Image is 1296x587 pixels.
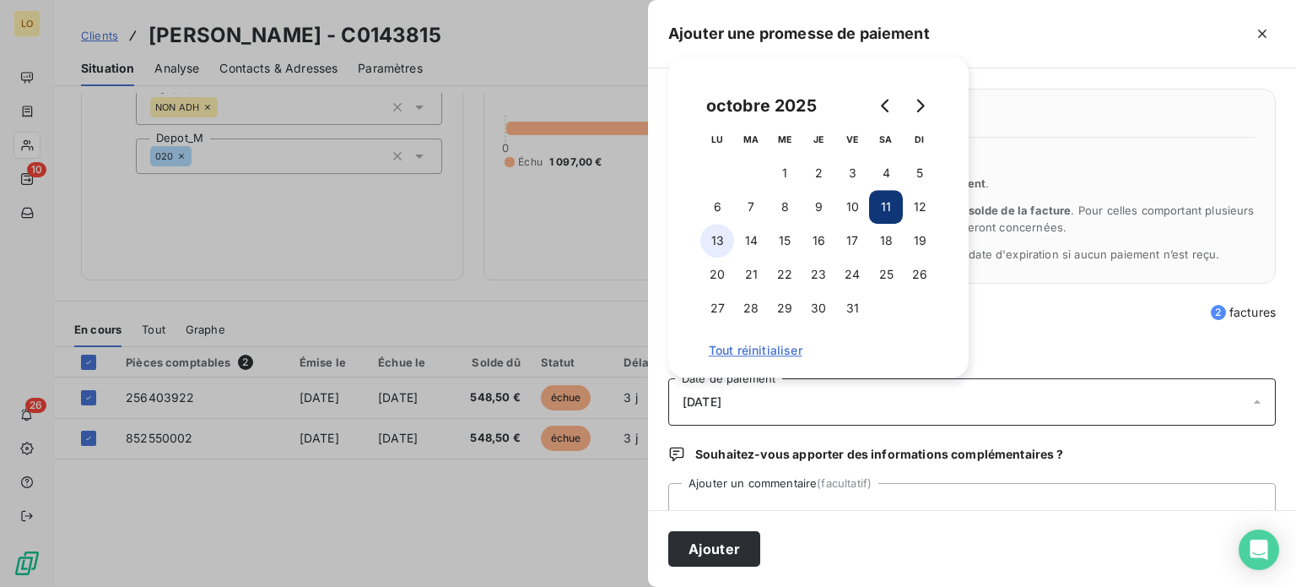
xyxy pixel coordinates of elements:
[869,122,903,156] th: samedi
[869,224,903,258] button: 18
[802,156,835,190] button: 2
[700,92,823,119] div: octobre 2025
[869,190,903,224] button: 11
[734,122,768,156] th: mardi
[903,190,937,224] button: 12
[835,291,869,325] button: 31
[835,190,869,224] button: 10
[835,258,869,291] button: 24
[1239,530,1279,570] div: Open Intercom Messenger
[835,156,869,190] button: 3
[1211,305,1226,320] span: 2
[768,224,802,258] button: 15
[903,122,937,156] th: dimanche
[734,224,768,258] button: 14
[700,258,734,291] button: 20
[768,258,802,291] button: 22
[700,122,734,156] th: lundi
[903,156,937,190] button: 5
[835,122,869,156] th: vendredi
[700,190,734,224] button: 6
[734,258,768,291] button: 21
[709,344,928,357] span: Tout réinitialiser
[802,291,835,325] button: 30
[734,291,768,325] button: 28
[734,190,768,224] button: 7
[700,224,734,258] button: 13
[710,204,1255,234] span: La promesse de paiement couvre . Pour celles comportant plusieurs échéances, seules les échéances...
[668,22,930,46] h5: Ajouter une promesse de paiement
[802,122,835,156] th: jeudi
[1211,304,1276,321] span: factures
[903,258,937,291] button: 26
[695,446,1063,463] span: Souhaitez-vous apporter des informations complémentaires ?
[869,89,903,122] button: Go to previous month
[802,190,835,224] button: 9
[802,258,835,291] button: 23
[683,395,721,409] span: [DATE]
[802,224,835,258] button: 16
[903,89,937,122] button: Go to next month
[903,224,937,258] button: 19
[768,190,802,224] button: 8
[869,156,903,190] button: 4
[700,291,734,325] button: 27
[768,291,802,325] button: 29
[768,156,802,190] button: 1
[869,258,903,291] button: 25
[889,204,1072,217] span: l’ensemble du solde de la facture
[835,224,869,258] button: 17
[668,531,760,567] button: Ajouter
[768,122,802,156] th: mercredi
